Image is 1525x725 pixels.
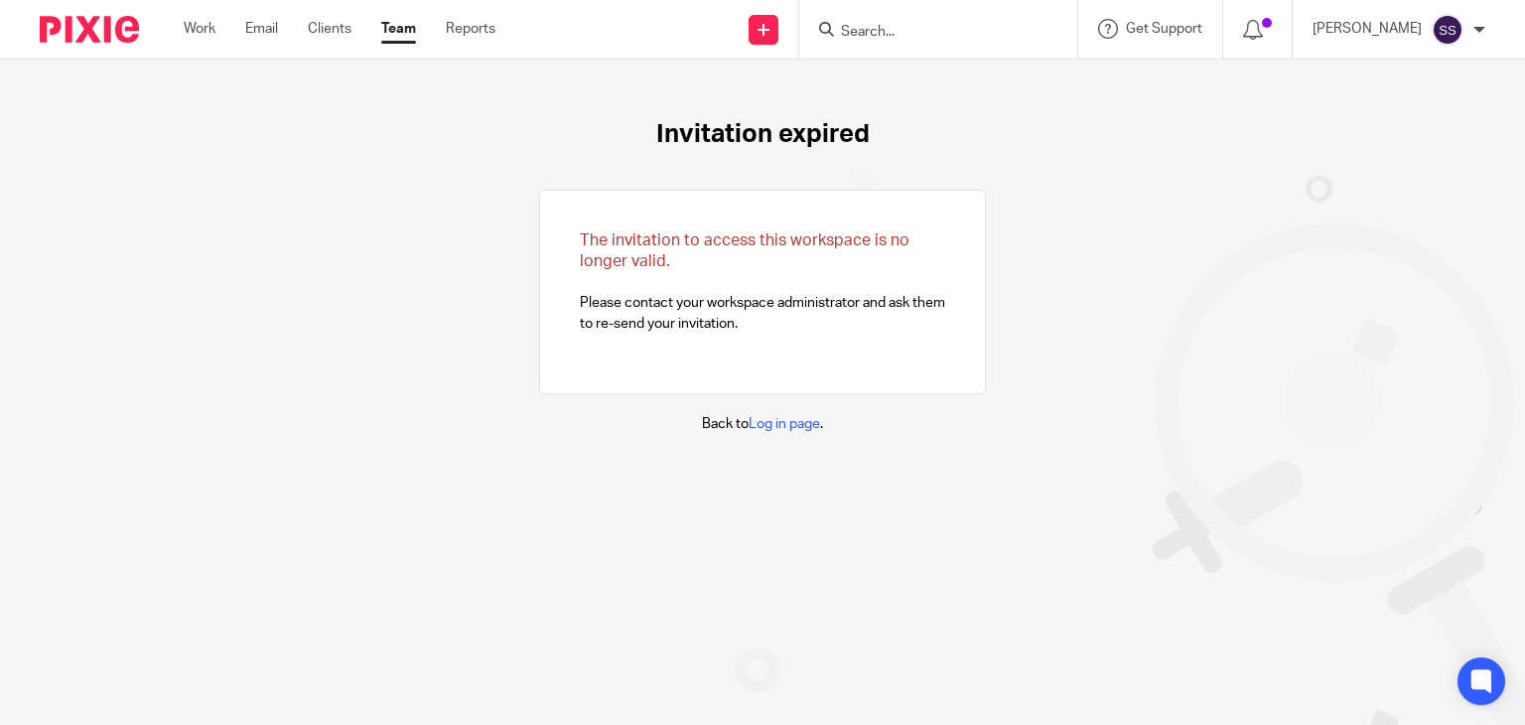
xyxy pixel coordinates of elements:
[381,19,416,39] a: Team
[1126,22,1202,36] span: Get Support
[839,24,1018,42] input: Search
[656,119,870,150] h1: Invitation expired
[40,16,139,43] img: Pixie
[1432,14,1463,46] img: svg%3E
[749,417,820,431] a: Log in page
[1313,19,1422,39] p: [PERSON_NAME]
[446,19,495,39] a: Reports
[702,414,823,434] p: Back to .
[245,19,278,39] a: Email
[308,19,351,39] a: Clients
[580,232,909,269] span: The invitation to access this workspace is no longer valid.
[184,19,215,39] a: Work
[580,230,945,334] p: Please contact your workspace administrator and ask them to re-send your invitation.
